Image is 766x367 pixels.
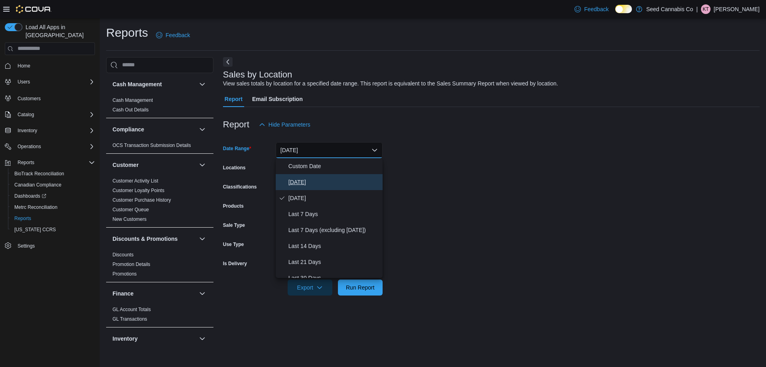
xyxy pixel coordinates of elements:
[113,216,146,222] a: New Customers
[223,145,251,152] label: Date Range
[288,241,379,251] span: Last 14 Days
[8,213,98,224] button: Reports
[223,203,244,209] label: Products
[11,191,95,201] span: Dashboards
[113,178,158,184] a: Customer Activity List
[11,180,65,190] a: Canadian Compliance
[113,290,134,298] h3: Finance
[113,107,149,113] a: Cash Out Details
[288,257,379,267] span: Last 21 Days
[2,125,98,136] button: Inventory
[113,252,134,258] span: Discounts
[113,80,196,88] button: Cash Management
[223,260,247,267] label: Is Delivery
[223,57,233,67] button: Next
[338,280,383,296] button: Run Report
[113,316,147,322] a: GL Transactions
[8,202,98,213] button: Metrc Reconciliation
[113,235,196,243] button: Discounts & Promotions
[2,141,98,152] button: Operations
[11,180,95,190] span: Canadian Compliance
[197,289,207,298] button: Finance
[113,125,196,133] button: Compliance
[197,125,207,134] button: Compliance
[288,193,379,203] span: [DATE]
[14,182,61,188] span: Canadian Compliance
[223,241,244,248] label: Use Type
[703,4,709,14] span: KT
[11,214,34,223] a: Reports
[14,215,31,222] span: Reports
[2,240,98,252] button: Settings
[113,197,171,203] span: Customer Purchase History
[197,160,207,170] button: Customer
[113,142,191,149] span: OCS Transaction Submission Details
[223,79,558,88] div: View sales totals by location for a specified date range. This report is equivalent to the Sales ...
[18,127,37,134] span: Inventory
[223,165,246,171] label: Locations
[18,243,35,249] span: Settings
[2,109,98,120] button: Catalog
[113,262,150,267] a: Promotion Details
[113,161,196,169] button: Customer
[252,91,303,107] span: Email Subscription
[288,273,379,283] span: Last 30 Days
[197,334,207,343] button: Inventory
[2,157,98,168] button: Reports
[256,117,314,133] button: Hide Parameters
[8,179,98,190] button: Canadian Compliance
[11,191,49,201] a: Dashboards
[14,241,38,251] a: Settings
[106,141,213,153] div: Compliance
[113,235,178,243] h3: Discounts & Promotions
[14,241,95,251] span: Settings
[288,161,379,171] span: Custom Date
[615,13,616,14] span: Dark Mode
[18,111,34,118] span: Catalog
[106,250,213,282] div: Discounts & Promotions
[197,79,207,89] button: Cash Management
[2,76,98,87] button: Users
[288,225,379,235] span: Last 7 Days (excluding [DATE])
[14,171,64,177] span: BioTrack Reconciliation
[8,168,98,179] button: BioTrack Reconciliation
[225,91,243,107] span: Report
[113,335,196,343] button: Inventory
[288,177,379,187] span: [DATE]
[288,209,379,219] span: Last 7 Days
[14,126,95,135] span: Inventory
[11,225,95,234] span: Washington CCRS
[223,184,257,190] label: Classifications
[696,4,698,14] p: |
[714,4,760,14] p: [PERSON_NAME]
[2,92,98,104] button: Customers
[113,207,149,212] a: Customer Queue
[113,187,164,194] span: Customer Loyalty Points
[701,4,711,14] div: Kalyn Thompson
[106,25,148,41] h1: Reports
[223,222,245,228] label: Sale Type
[14,110,95,119] span: Catalog
[14,61,34,71] a: Home
[8,224,98,235] button: [US_STATE] CCRS
[18,79,30,85] span: Users
[18,143,41,150] span: Operations
[113,97,153,103] span: Cash Management
[113,271,137,277] a: Promotions
[14,94,44,103] a: Customers
[113,306,151,313] span: GL Account Totals
[11,202,61,212] a: Metrc Reconciliation
[646,4,693,14] p: Seed Cannabis Co
[18,63,30,69] span: Home
[276,158,383,278] div: Select listbox
[14,93,95,103] span: Customers
[113,335,138,343] h3: Inventory
[14,158,95,167] span: Reports
[615,5,632,13] input: Dark Mode
[113,290,196,298] button: Finance
[18,159,34,166] span: Reports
